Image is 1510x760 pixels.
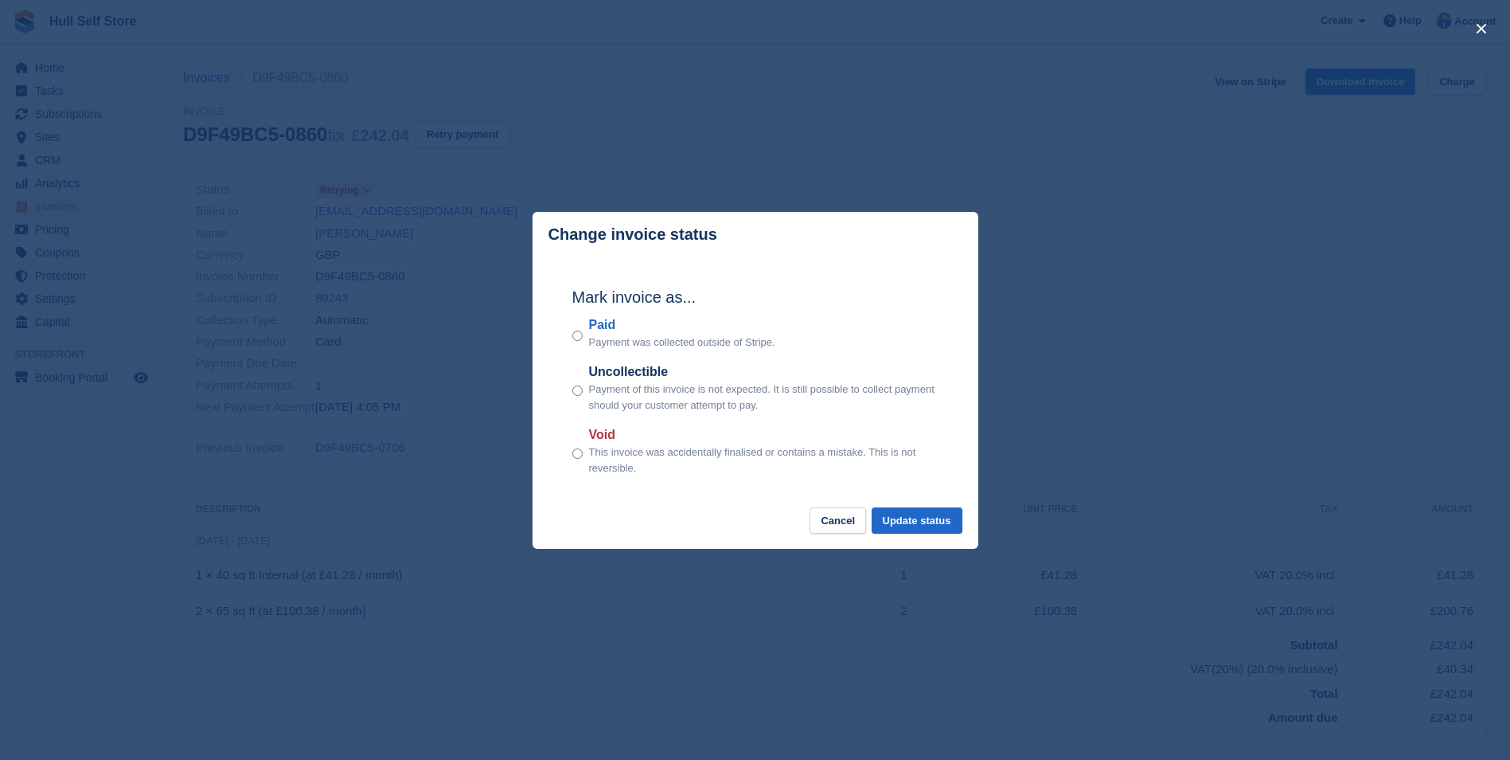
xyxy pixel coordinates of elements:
[872,507,962,534] button: Update status
[589,335,775,351] p: Payment was collected outside of Stripe.
[589,315,775,335] label: Paid
[589,362,938,382] label: Uncollectible
[810,507,866,534] button: Cancel
[572,285,938,309] h2: Mark invoice as...
[548,225,717,244] p: Change invoice status
[1469,16,1494,41] button: close
[589,382,938,413] p: Payment of this invoice is not expected. It is still possible to collect payment should your cust...
[589,445,938,476] p: This invoice was accidentally finalised or contains a mistake. This is not reversible.
[589,425,938,445] label: Void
